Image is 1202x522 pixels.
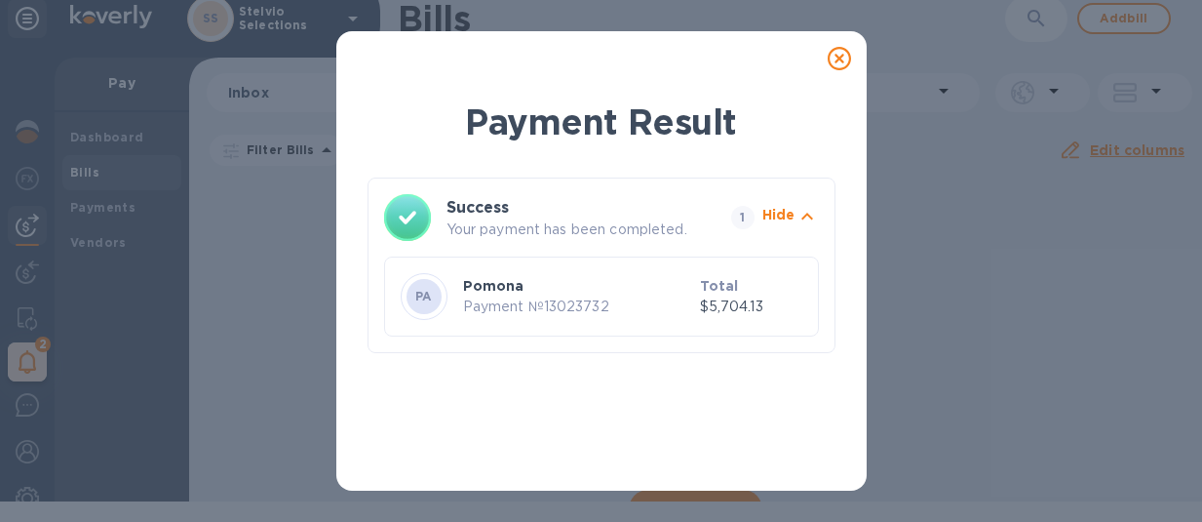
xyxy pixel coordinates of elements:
button: Hide [762,205,819,231]
p: Hide [762,205,795,224]
b: Total [700,278,739,294]
p: Pomona [463,276,692,296]
p: Payment № 13023732 [463,297,692,317]
p: Your payment has been completed. [446,220,723,240]
span: 1 [731,206,755,229]
p: $5,704.13 [700,297,802,317]
b: PA [415,289,432,303]
h1: Payment Result [368,98,835,146]
h3: Success [446,196,696,220]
